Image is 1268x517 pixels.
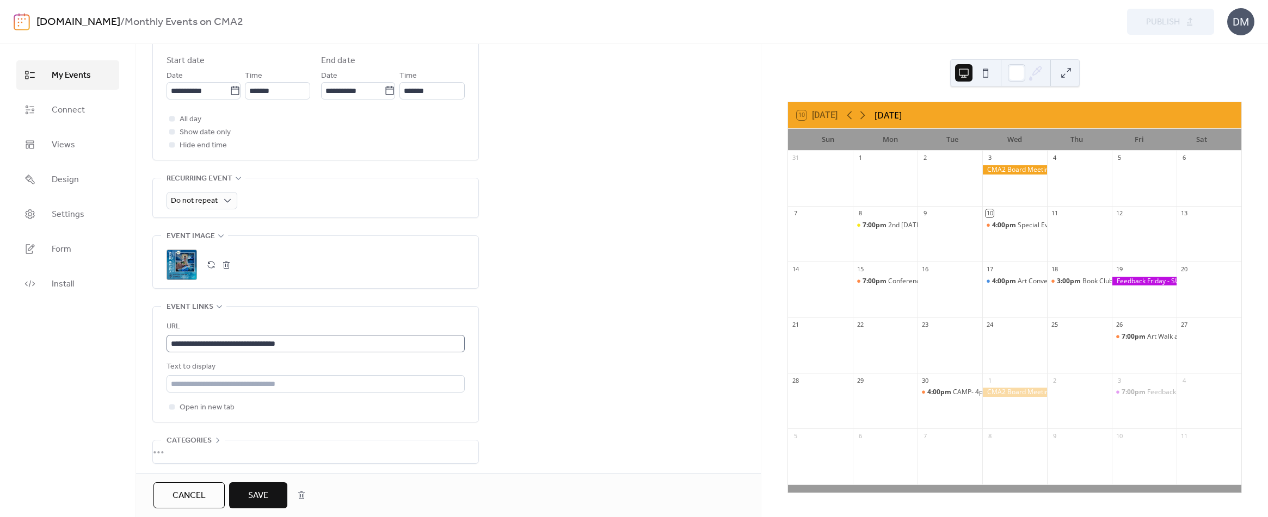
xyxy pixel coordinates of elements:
[797,129,859,151] div: Sun
[982,388,1047,397] div: CMA2 Board Meeting
[1112,332,1177,341] div: Art Walk and Happy Hour
[982,165,1047,175] div: CMA2 Board Meeting
[52,104,85,117] span: Connect
[248,489,268,502] span: Save
[16,60,119,90] a: My Events
[167,54,205,67] div: Start date
[1046,129,1108,151] div: Thu
[927,388,953,397] span: 4:00pm
[986,154,994,162] div: 3
[1082,277,1214,286] div: Book Club - [PERSON_NAME] - 3:00 pm EDT
[14,13,30,30] img: logo
[399,70,417,83] span: Time
[982,277,1047,286] div: Art Conversations - 4pm EDT
[1115,209,1123,217] div: 12
[853,221,918,230] div: 2nd Monday Guest Artist Series with Jacqui Ross- 7pm EDT - Darcel Deneau
[791,154,799,162] div: 31
[791,209,799,217] div: 7
[983,129,1045,151] div: Wed
[167,320,463,333] div: URL
[1112,277,1177,286] div: Feedback Friday - SUBMISSION DEADLINE
[36,12,120,33] a: [DOMAIN_NAME]
[1227,8,1254,35] div: DM
[888,221,1136,230] div: 2nd [DATE] Guest Artist Series with [PERSON_NAME]- 7pm EDT - [PERSON_NAME]
[1122,332,1147,341] span: 7:00pm
[986,376,994,384] div: 1
[153,440,478,463] div: •••
[52,69,91,82] span: My Events
[921,209,929,217] div: 9
[1147,332,1224,341] div: Art Walk and Happy Hour
[986,321,994,329] div: 24
[992,221,1018,230] span: 4:00pm
[1122,388,1147,397] span: 7:00pm
[52,208,84,221] span: Settings
[856,376,864,384] div: 29
[992,277,1018,286] span: 4:00pm
[1180,376,1188,384] div: 4
[245,70,262,83] span: Time
[1057,277,1082,286] span: 3:00pm
[1050,154,1058,162] div: 4
[52,173,79,186] span: Design
[863,221,888,230] span: 7:00pm
[791,432,799,440] div: 5
[1115,265,1123,273] div: 19
[921,321,929,329] div: 23
[1018,221,1200,230] div: Special Event: NOVEM 2025 Collaborative Mosaic - 4PM EDT
[921,154,929,162] div: 2
[120,12,125,33] b: /
[1108,129,1170,151] div: Fri
[167,250,197,280] div: ;
[791,321,799,329] div: 21
[167,172,232,185] span: Recurring event
[791,376,799,384] div: 28
[321,70,337,83] span: Date
[863,277,888,286] span: 7:00pm
[167,434,212,447] span: Categories
[16,95,119,124] a: Connect
[16,269,119,298] a: Install
[856,265,864,273] div: 15
[125,12,243,33] b: Monthly Events on CMA2
[153,482,225,508] button: Cancel
[921,129,983,151] div: Tue
[16,165,119,194] a: Design
[1050,209,1058,217] div: 11
[1180,209,1188,217] div: 13
[1050,265,1058,273] div: 18
[859,129,921,151] div: Mon
[167,360,463,373] div: Text to display
[1115,154,1123,162] div: 5
[1018,277,1105,286] div: Art Conversations - 4pm EDT
[180,401,235,414] span: Open in new tab
[953,388,1060,397] div: CAMP- 4pm EDT - [PERSON_NAME]
[180,113,201,126] span: All day
[52,243,71,256] span: Form
[52,139,75,152] span: Views
[1050,376,1058,384] div: 2
[856,321,864,329] div: 22
[1180,154,1188,162] div: 6
[986,432,994,440] div: 8
[791,265,799,273] div: 14
[918,388,982,397] div: CAMP- 4pm EDT - Jeannette Brossart
[1112,388,1177,397] div: Feedback Friday with Fran Garrido & Shelley Beaumont, 7pm EDT
[921,376,929,384] div: 30
[982,221,1047,230] div: Special Event: NOVEM 2025 Collaborative Mosaic - 4PM EDT
[875,109,902,122] div: [DATE]
[888,277,992,286] div: Conference Preview - 7:00PM EDT
[52,278,74,291] span: Install
[167,35,222,48] span: Date and time
[1180,432,1188,440] div: 11
[856,432,864,440] div: 6
[921,432,929,440] div: 7
[1115,376,1123,384] div: 3
[1050,321,1058,329] div: 25
[986,265,994,273] div: 17
[856,154,864,162] div: 1
[171,194,218,208] span: Do not repeat
[167,70,183,83] span: Date
[229,482,287,508] button: Save
[1171,129,1233,151] div: Sat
